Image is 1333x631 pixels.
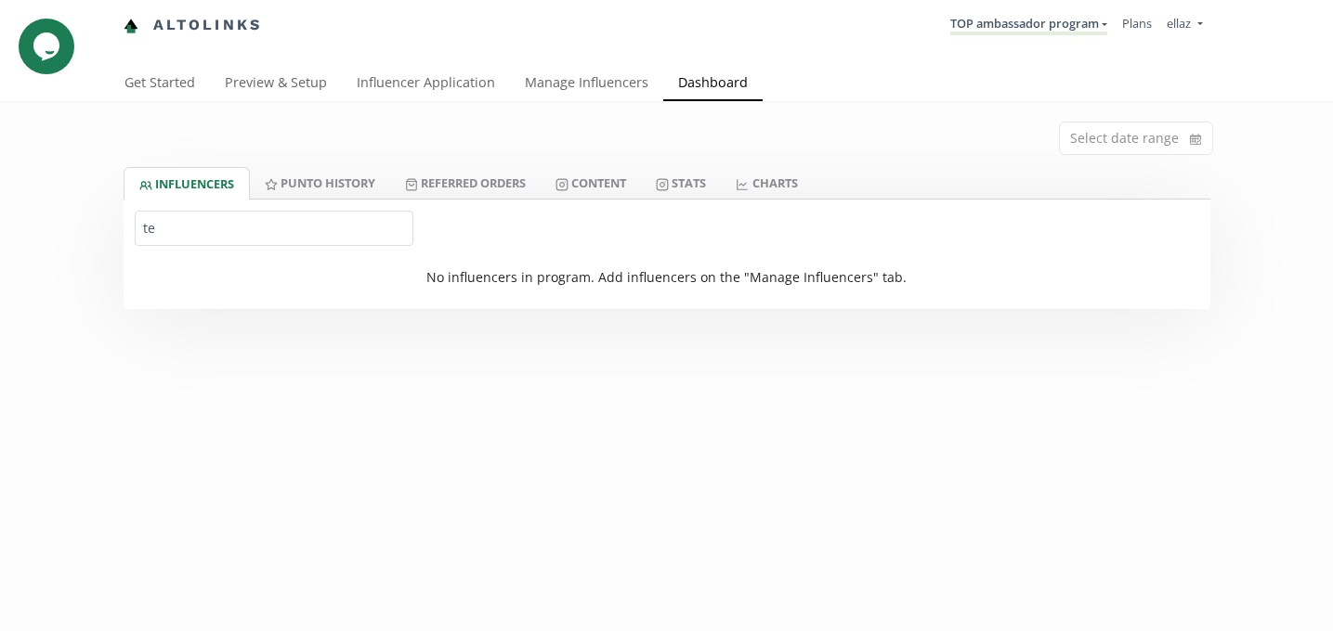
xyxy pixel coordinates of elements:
a: ellaz [1167,15,1202,36]
div: No influencers in program. Add influencers on the "Manage Influencers" tab. [135,268,1199,287]
input: Search by name or handle... [135,211,413,246]
a: Preview & Setup [210,66,342,103]
a: Referred Orders [390,167,541,199]
span: ellaz [1167,15,1191,32]
iframe: chat widget [19,19,78,74]
a: Dashboard [663,66,763,103]
a: Plans [1122,15,1152,32]
a: TOP ambassador program [950,15,1107,35]
a: Influencer Application [342,66,510,103]
img: favicon-32x32.png [124,19,138,33]
a: Get Started [110,66,210,103]
a: INFLUENCERS [124,167,250,200]
a: Altolinks [124,10,263,41]
a: Manage Influencers [510,66,663,103]
a: Content [541,167,641,199]
a: CHARTS [721,167,812,199]
svg: calendar [1190,130,1201,148]
a: Punto HISTORY [250,167,390,199]
a: Stats [641,167,721,199]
